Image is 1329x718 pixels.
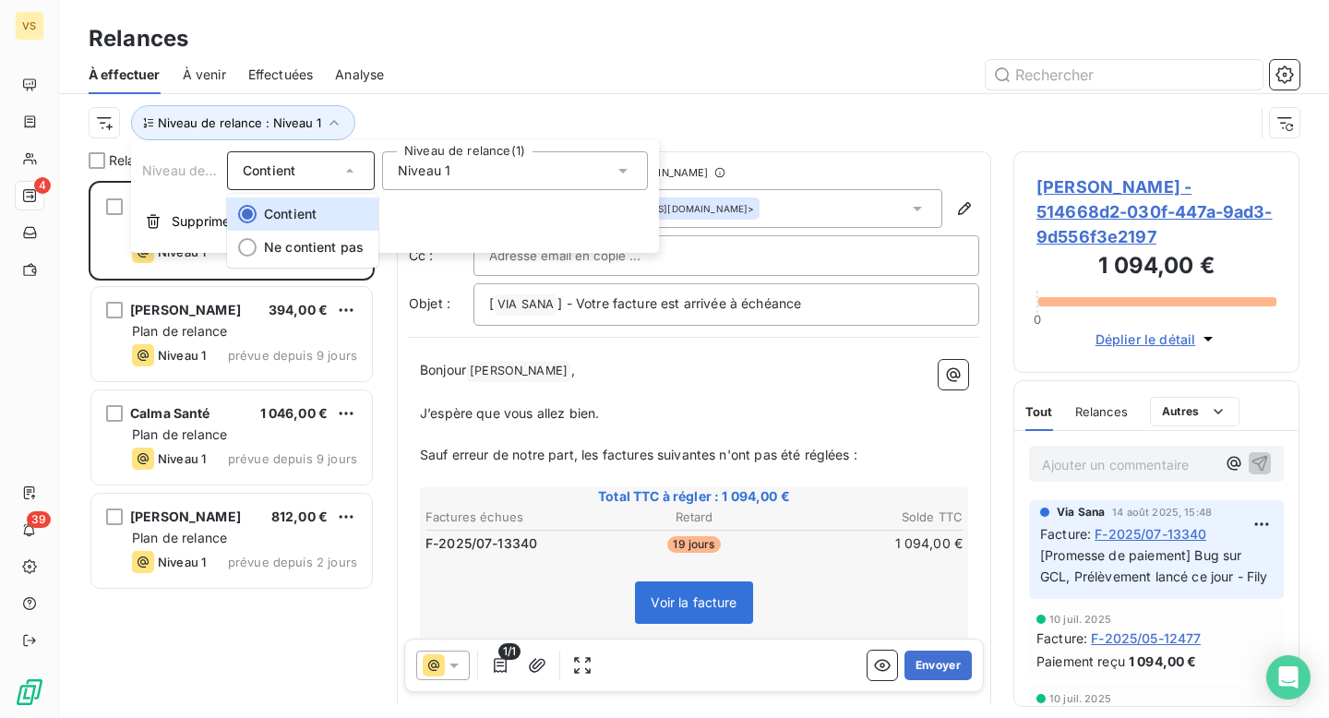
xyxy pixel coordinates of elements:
span: [Promesse de paiement] Bug sur GCL, Prélèvement lancé ce jour - Fily [1040,547,1268,584]
button: Envoyer [904,651,972,680]
h3: Relances [89,22,188,55]
img: Logo LeanPay [15,677,44,707]
span: J’espère que vous allez bien. [420,405,599,421]
span: Effectuées [248,66,314,84]
span: F-2025/07-13340 [1095,524,1206,544]
span: [PERSON_NAME] [467,361,570,382]
span: prévue depuis 9 jours [228,348,357,363]
button: Niveau de relance : Niveau 1 [131,105,355,140]
span: , [571,362,575,377]
button: Autres [1150,397,1239,426]
span: [ [489,295,494,311]
input: Rechercher [986,60,1263,90]
span: F-2025/05-12477 [1091,628,1201,648]
span: Tout [1025,404,1053,419]
span: 19 jours [667,536,720,553]
span: 1 094,00 € [1129,652,1197,671]
span: prévue depuis 9 jours [228,451,357,466]
span: 1 046,00 € [260,405,329,421]
span: Facture : [1036,628,1087,648]
span: Niveau 1 [158,451,206,466]
span: ] - Votre facture est arrivée à échéance [557,295,801,311]
span: À effectuer [89,66,161,84]
span: 14 août 2025, 15:48 [1112,507,1212,518]
span: À venir [183,66,226,84]
span: Niveau de relance [142,162,255,178]
div: VS [15,11,44,41]
span: Plan de relance [132,323,227,339]
span: [PERSON_NAME] [130,509,241,524]
th: Solde TTC [785,508,964,527]
span: prévue depuis 2 jours [228,555,357,569]
span: Plan de relance [132,530,227,545]
span: 1/1 [498,643,521,660]
span: Paiement reçu [1036,652,1125,671]
span: 10 juil. 2025 [1049,693,1111,704]
span: Relances [109,151,164,170]
span: [PERSON_NAME] [130,302,241,317]
span: Calma Santé [130,405,210,421]
span: 812,00 € [271,509,328,524]
a: 4 [15,181,43,210]
span: F-2025/07-13340 [425,534,537,553]
span: Déplier le détail [1096,329,1196,349]
span: Ne contient pas [264,239,364,255]
label: Cc : [409,246,473,265]
button: Supprimer le filtre [131,201,659,242]
span: [PERSON_NAME] [130,198,241,214]
span: Niveau de relance : Niveau 1 [158,115,321,130]
span: Bonjour [420,362,466,377]
span: Niveau 1 [158,348,206,363]
span: 10 juil. 2025 [1049,614,1111,625]
th: Factures échues [425,508,603,527]
span: Sauf erreur de notre part, les factures suivantes n'ont pas été réglées : [420,447,857,462]
span: Total TTC à régler : 1 094,00 € [423,487,965,506]
span: 4 [34,177,51,194]
span: 0 [1034,312,1041,327]
span: Plan de relance [132,426,227,442]
h3: 1 094,00 € [1036,249,1276,286]
div: Open Intercom Messenger [1266,655,1311,700]
td: 1 094,00 € [785,533,964,554]
span: Voir la facture [651,594,736,610]
div: grid [89,181,375,718]
span: Niveau 1 [398,162,450,180]
span: Contient [264,206,317,221]
span: Niveau 1 [158,555,206,569]
th: Retard [605,508,783,527]
span: Contient [243,162,295,178]
span: Objet : [409,295,450,311]
span: 394,00 € [269,302,328,317]
span: Supprimer le filtre [172,212,279,231]
span: [PERSON_NAME] - 514668d2-030f-447a-9ad3-9d556f3e2197 [1036,174,1276,249]
span: Relances [1075,404,1128,419]
span: Via Sana [1057,504,1105,521]
span: Analyse [335,66,384,84]
input: Adresse email en copie ... [489,242,688,269]
span: 39 [27,511,51,528]
span: Facture : [1040,524,1091,544]
button: Déplier le détail [1090,329,1224,350]
span: VIA SANA [495,294,557,316]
